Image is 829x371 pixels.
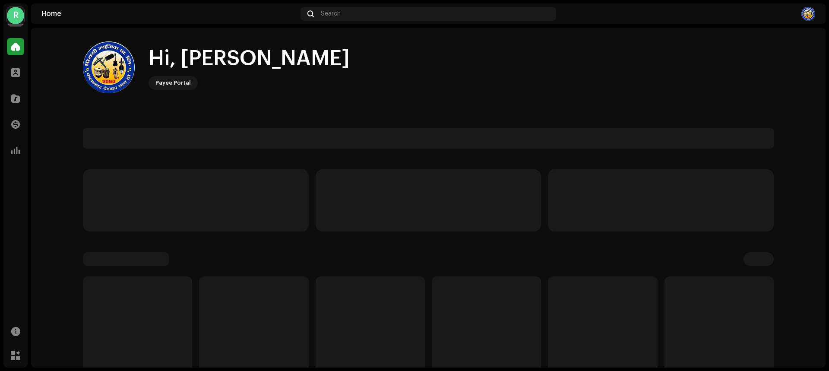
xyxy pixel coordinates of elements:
div: Payee Portal [155,78,191,88]
img: 33600e61-de04-4674-9eaf-b76a89c3bffe [83,41,135,93]
span: Search [321,10,341,17]
div: R [7,7,24,24]
div: Home [41,10,297,17]
div: Hi, [PERSON_NAME] [149,45,350,73]
img: 33600e61-de04-4674-9eaf-b76a89c3bffe [801,7,815,21]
